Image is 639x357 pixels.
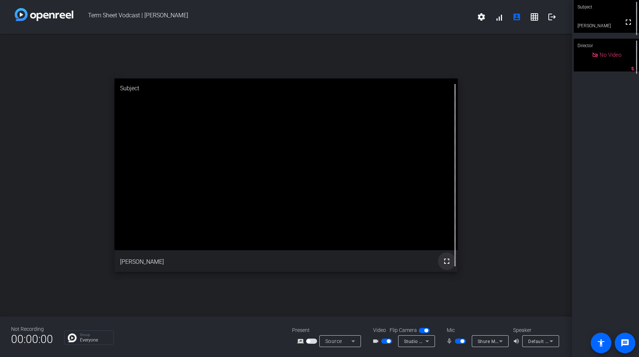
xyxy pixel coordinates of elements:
[513,337,522,346] mat-icon: volume_up
[292,326,366,334] div: Present
[513,326,557,334] div: Speaker
[372,337,381,346] mat-icon: videocam_outline
[439,326,513,334] div: Mic
[530,13,539,21] mat-icon: grid_on
[490,8,508,26] button: signal_cellular_alt
[528,338,601,344] span: Default - Shure MV7+ (14ed:1019)
[11,330,53,348] span: 00:00:00
[325,338,342,344] span: Source
[478,338,531,344] span: Shure MV7+ (14ed:1019)
[512,13,521,21] mat-icon: account_box
[297,337,306,346] mat-icon: screen_share_outline
[373,326,386,334] span: Video
[73,8,473,26] span: Term Sheet Vodcast | [PERSON_NAME]
[11,325,53,333] div: Not Recording
[548,13,557,21] mat-icon: logout
[15,8,73,21] img: white-gradient.svg
[80,338,110,342] p: Everyone
[404,338,481,344] span: Studio Display Camera (15bc:0000)
[80,333,110,337] p: Group
[477,13,486,21] mat-icon: settings
[442,257,451,266] mat-icon: fullscreen
[600,52,621,58] span: No Video
[597,339,605,347] mat-icon: accessibility
[115,78,458,98] div: Subject
[390,326,417,334] span: Flip Camera
[68,333,77,342] img: Chat Icon
[574,39,639,53] div: Director
[621,339,629,347] mat-icon: message
[446,337,455,346] mat-icon: mic_none
[624,18,633,27] mat-icon: fullscreen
